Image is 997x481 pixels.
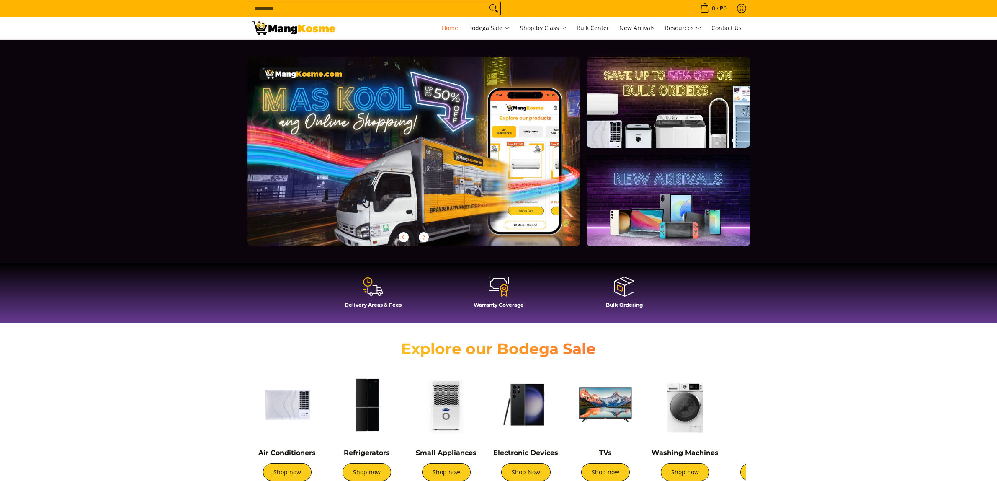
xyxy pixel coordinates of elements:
[501,463,551,481] a: Shop Now
[707,17,746,39] a: Contact Us
[711,24,742,32] span: Contact Us
[263,463,312,481] a: Shop now
[719,5,728,11] span: ₱0
[661,17,706,39] a: Resources
[440,276,557,314] a: Warranty Coverage
[487,2,500,15] button: Search
[516,17,571,39] a: Shop by Class
[442,24,458,32] span: Home
[520,23,567,34] span: Shop by Class
[344,449,390,457] a: Refrigerators
[566,302,683,308] h4: Bulk Ordering
[740,463,789,481] a: Shop now
[247,57,607,260] a: More
[314,276,432,314] a: Delivery Areas & Fees
[566,276,683,314] a: Bulk Ordering
[493,449,558,457] a: Electronic Devices
[665,23,701,34] span: Resources
[440,302,557,308] h4: Warranty Coverage
[619,24,655,32] span: New Arrivals
[331,369,402,440] img: Refrigerators
[572,17,613,39] a: Bulk Center
[314,302,432,308] h4: Delivery Areas & Fees
[599,449,612,457] a: TVs
[577,24,609,32] span: Bulk Center
[649,369,721,440] img: Washing Machines
[729,369,800,440] img: Cookers
[252,21,335,35] img: Mang Kosme: Your Home Appliances Warehouse Sale Partner!
[464,17,514,39] a: Bodega Sale
[377,339,620,358] h2: Explore our Bodega Sale
[394,228,413,246] button: Previous
[258,449,316,457] a: Air Conditioners
[711,5,716,11] span: 0
[438,17,462,39] a: Home
[415,228,433,246] button: Next
[652,449,719,457] a: Washing Machines
[570,369,641,440] img: TVs
[698,4,729,13] span: •
[416,449,477,457] a: Small Appliances
[661,463,709,481] a: Shop now
[422,463,471,481] a: Shop now
[468,23,510,34] span: Bodega Sale
[343,463,391,481] a: Shop now
[252,369,323,440] img: Air Conditioners
[581,463,630,481] a: Shop now
[344,17,746,39] nav: Main Menu
[490,369,562,440] img: Electronic Devices
[411,369,482,440] img: Small Appliances
[615,17,659,39] a: New Arrivals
